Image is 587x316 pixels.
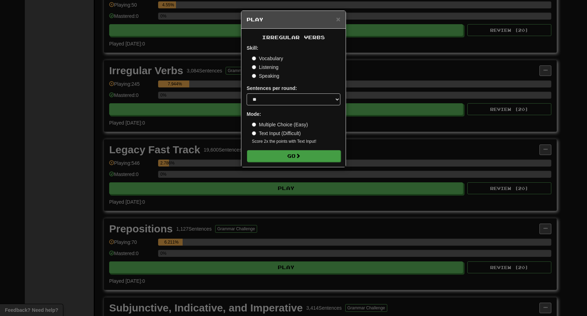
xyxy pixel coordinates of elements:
span: × [336,15,340,23]
strong: Skill: [247,45,258,51]
input: Multiple Choice (Easy) [252,122,256,127]
h5: Play [247,16,340,23]
label: Vocabulary [252,55,283,62]
strong: Mode: [247,111,261,117]
input: Listening [252,65,256,69]
small: Score 2x the points with Text Input ! [252,139,340,145]
label: Multiple Choice (Easy) [252,121,308,128]
input: Text Input (Difficult) [252,131,256,135]
input: Speaking [252,74,256,78]
span: Irregular Verbs [262,34,325,40]
label: Speaking [252,72,279,79]
input: Vocabulary [252,56,256,61]
label: Sentences per round: [247,85,297,92]
button: Go [247,150,341,162]
label: Listening [252,64,278,71]
button: Close [336,15,340,23]
label: Text Input (Difficult) [252,130,301,137]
